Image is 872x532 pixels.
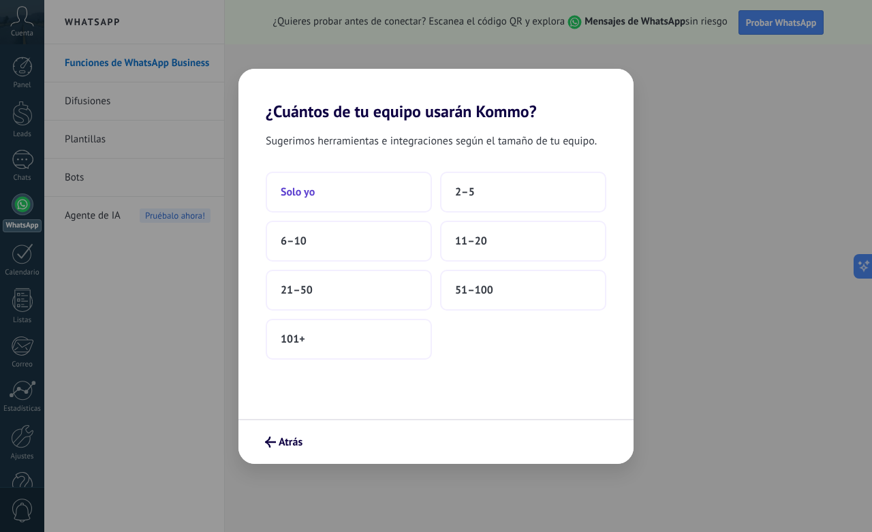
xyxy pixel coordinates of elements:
span: 101+ [281,332,305,346]
span: 6–10 [281,234,307,248]
span: 21–50 [281,283,313,297]
button: 11–20 [440,221,606,262]
span: 2–5 [455,185,475,199]
button: 51–100 [440,270,606,311]
button: 101+ [266,319,432,360]
span: 11–20 [455,234,487,248]
span: Sugerimos herramientas e integraciones según el tamaño de tu equipo. [266,132,597,150]
button: Solo yo [266,172,432,213]
span: Solo yo [281,185,315,199]
h2: ¿Cuántos de tu equipo usarán Kommo? [238,69,634,121]
span: Atrás [279,437,302,447]
button: 21–50 [266,270,432,311]
span: 51–100 [455,283,493,297]
button: 6–10 [266,221,432,262]
button: 2–5 [440,172,606,213]
button: Atrás [259,431,309,454]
